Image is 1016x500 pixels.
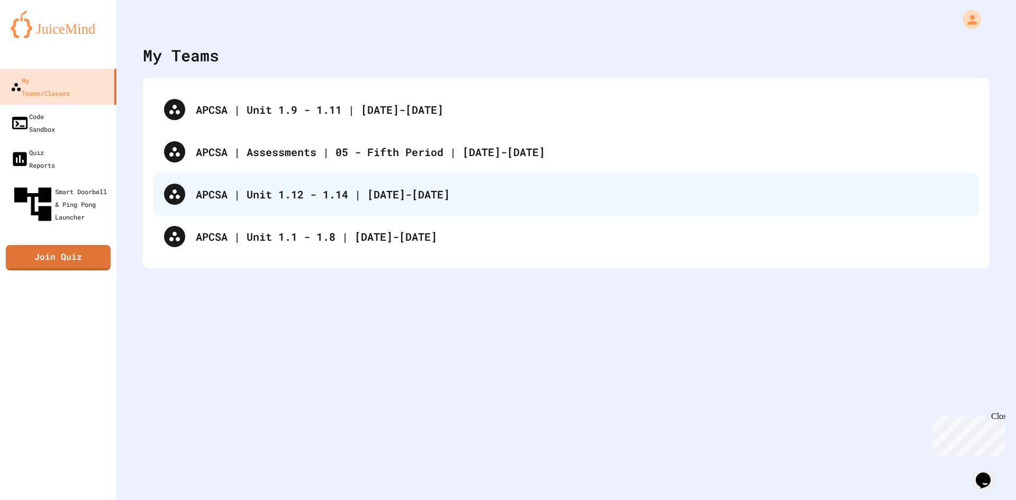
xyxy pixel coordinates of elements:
[143,43,219,67] div: My Teams
[11,110,55,135] div: Code Sandbox
[196,102,968,117] div: APCSA | Unit 1.9 - 1.11 | [DATE]-[DATE]
[4,4,73,67] div: Chat with us now!Close
[11,182,112,226] div: Smart Doorbell & Ping Pong Launcher
[951,7,984,32] div: My Account
[153,88,979,131] div: APCSA | Unit 1.9 - 1.11 | [DATE]-[DATE]
[11,146,55,171] div: Quiz Reports
[196,186,968,202] div: APCSA | Unit 1.12 - 1.14 | [DATE]-[DATE]
[153,173,979,215] div: APCSA | Unit 1.12 - 1.14 | [DATE]-[DATE]
[11,11,106,38] img: logo-orange.svg
[196,229,968,244] div: APCSA | Unit 1.1 - 1.8 | [DATE]-[DATE]
[928,412,1005,457] iframe: chat widget
[972,458,1005,489] iframe: chat widget
[153,131,979,173] div: APCSA | Assessments | 05 - Fifth Period | [DATE]-[DATE]
[11,74,70,99] div: My Teams/Classes
[196,144,968,160] div: APCSA | Assessments | 05 - Fifth Period | [DATE]-[DATE]
[153,215,979,258] div: APCSA | Unit 1.1 - 1.8 | [DATE]-[DATE]
[6,245,111,270] a: Join Quiz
